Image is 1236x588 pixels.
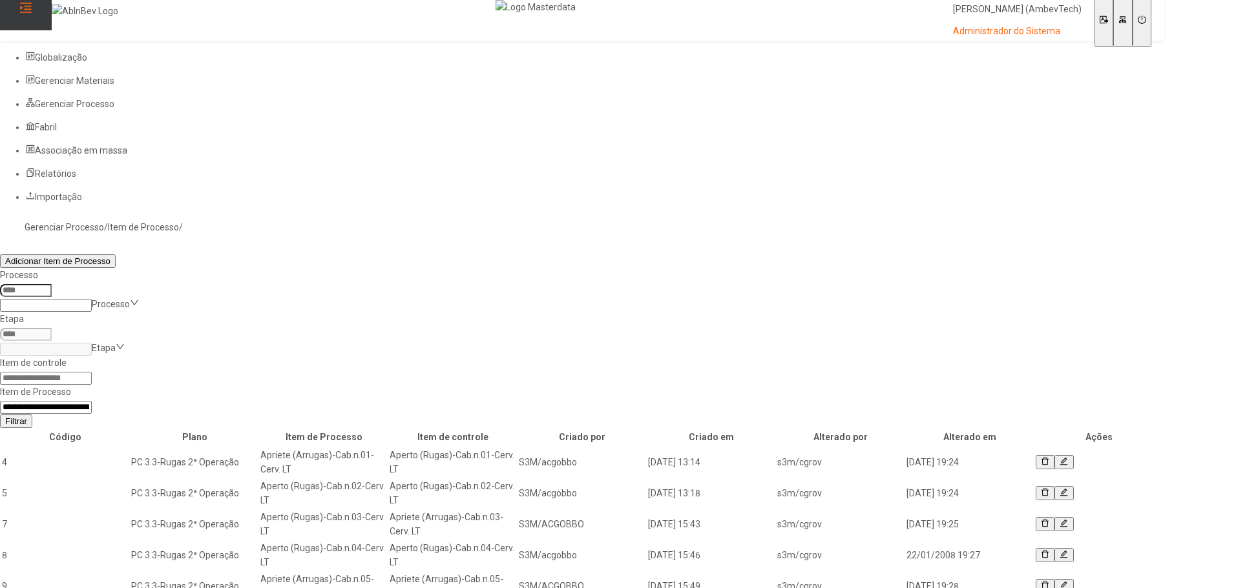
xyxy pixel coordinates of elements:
[92,299,130,309] nz-select-placeholder: Processo
[647,509,775,539] td: [DATE] 15:43
[35,76,114,86] span: Gerenciar Materiais
[108,222,179,232] a: Item de Processo
[647,429,775,445] th: Criado em
[953,3,1082,16] p: [PERSON_NAME] (AmbevTech)
[777,447,905,477] td: s3m/cgrov
[131,478,258,508] td: PC 3.3-Rugas 2ª Operação
[1,509,129,539] td: 7
[35,145,127,156] span: Associação em massa
[260,509,388,539] td: Aperto (Rugas)-Cab.n.03-Cerv. LT
[35,122,57,132] span: Fabril
[35,99,114,109] span: Gerenciar Processo
[777,429,905,445] th: Alterado por
[92,343,116,353] nz-select-placeholder: Etapa
[1,447,129,477] td: 4
[35,168,76,179] span: Relatórios
[647,540,775,570] td: [DATE] 15:46
[906,509,1034,539] td: [DATE] 19:25
[953,25,1082,38] p: Administrador do Sistema
[131,509,258,539] td: PC 3.3-Rugas 2ª Operação
[389,478,517,508] td: Aperto (Rugas)-Cab.n.02-Cerv. LT
[260,478,388,508] td: Aperto (Rugas)-Cab.n.02-Cerv. LT
[518,509,646,539] td: S3M/ACGOBBO
[25,222,104,232] a: Gerenciar Processo
[131,447,258,477] td: PC 3.3-Rugas 2ª Operação
[179,222,183,232] nz-breadcrumb-separator: /
[647,447,775,477] td: [DATE] 13:14
[518,447,646,477] td: S3M/acgobbo
[260,429,388,445] th: Item de Processo
[35,192,82,202] span: Importação
[1,478,129,508] td: 5
[518,429,646,445] th: Criado por
[131,540,258,570] td: PC 3.3-Rugas 2ª Operação
[52,4,118,18] img: AbInBev Logo
[5,416,27,426] span: Filtrar
[518,478,646,508] td: S3M/acgobbo
[35,52,87,63] span: Globalização
[389,540,517,570] td: Aperto (Rugas)-Cab.n.04-Cerv. LT
[104,222,108,232] nz-breadcrumb-separator: /
[647,478,775,508] td: [DATE] 13:18
[1,429,129,445] th: Código
[777,478,905,508] td: s3m/cgrov
[389,447,517,477] td: Aperto (Rugas)-Cab.n.01-Cerv. LT
[389,509,517,539] td: Apriete (Arrugas)-Cab.n.03-Cerv. LT
[906,447,1034,477] td: [DATE] 19:24
[906,478,1034,508] td: [DATE] 19:24
[777,509,905,539] td: s3m/cgrov
[777,540,905,570] td: s3m/cgrov
[906,429,1034,445] th: Alterado em
[518,540,646,570] td: S3M/acgobbo
[1,540,129,570] td: 8
[389,429,517,445] th: Item de controle
[260,447,388,477] td: Apriete (Arrugas)-Cab.n.01-Cerv. LT
[906,540,1034,570] td: 22/01/2008 19:27
[5,256,110,266] span: Adicionar Item de Processo
[1035,429,1163,445] th: Ações
[260,540,388,570] td: Aperto (Rugas)-Cab.n.04-Cerv. LT
[131,429,258,445] th: Plano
